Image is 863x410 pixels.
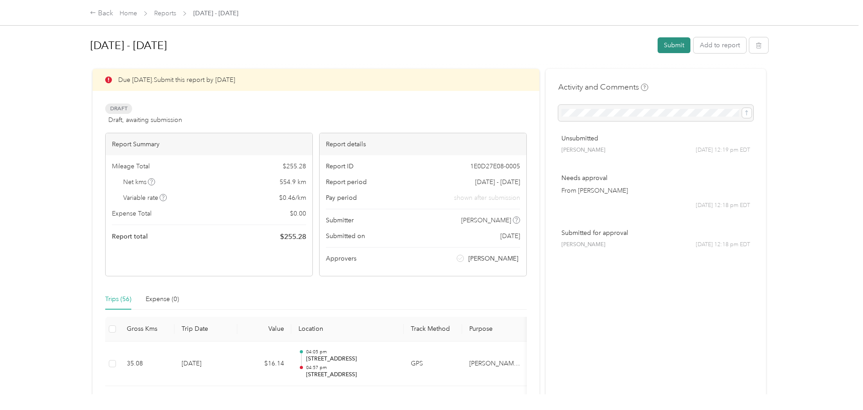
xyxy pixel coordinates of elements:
h1: Aug 1 - 31, 2025 [90,35,651,56]
span: Submitted on [326,231,365,241]
span: Variable rate [123,193,167,203]
span: Approvers [326,254,356,263]
span: Net kms [123,177,156,187]
td: 35.08 [120,342,174,387]
a: Reports [154,9,176,17]
th: Gross Kms [120,317,174,342]
button: Add to report [694,37,746,53]
p: From [PERSON_NAME] [561,186,750,195]
td: [DATE] [174,342,237,387]
div: Due [DATE]. Submit this report by [DATE] [93,69,539,91]
span: Submitter [326,216,354,225]
span: [DATE] 12:19 pm EDT [696,146,750,154]
p: Submitted for approval [561,228,750,238]
div: Trips (56) [105,294,131,304]
th: Track Method [404,317,462,342]
span: [PERSON_NAME] [468,254,518,263]
p: Needs approval [561,173,750,183]
span: shown after submission [454,193,520,203]
div: Report Summary [106,133,312,155]
button: Submit [658,37,690,53]
div: Report details [320,133,526,155]
span: [PERSON_NAME] [561,241,605,249]
p: [STREET_ADDRESS] [306,371,397,379]
span: Draft [105,104,132,114]
span: Draft, awaiting submission [108,115,182,125]
p: Unsubmitted [561,134,750,143]
span: Mileage Total [112,162,150,171]
span: $ 0.46 / km [279,193,306,203]
p: 08:54 am [306,393,397,400]
span: Pay period [326,193,357,203]
span: Report period [326,177,367,187]
span: [DATE] 12:18 pm EDT [696,202,750,210]
iframe: Everlance-gr Chat Button Frame [813,360,863,410]
span: $ 255.28 [283,162,306,171]
span: [DATE] - [DATE] [475,177,520,187]
th: Purpose [462,317,529,342]
span: [PERSON_NAME] [461,216,511,225]
span: [PERSON_NAME] [561,146,605,154]
span: [DATE] - [DATE] [193,9,238,18]
span: Expense Total [112,209,151,218]
span: Report ID [326,162,354,171]
th: Trip Date [174,317,237,342]
div: Back [90,8,113,19]
div: Expense (0) [146,294,179,304]
th: Location [291,317,404,342]
th: Value [237,317,291,342]
p: [STREET_ADDRESS] [306,355,397,363]
p: 04:05 pm [306,349,397,355]
td: $16.14 [237,342,291,387]
span: [DATE] [500,231,520,241]
td: Acosta Canada [462,342,529,387]
span: [DATE] 12:18 pm EDT [696,241,750,249]
p: 04:57 pm [306,365,397,371]
span: 1E0D27E08-0005 [470,162,520,171]
span: $ 255.28 [280,231,306,242]
span: 554.9 km [280,177,306,187]
span: $ 0.00 [290,209,306,218]
h4: Activity and Comments [558,81,648,93]
a: Home [120,9,137,17]
td: GPS [404,342,462,387]
span: Report total [112,232,148,241]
